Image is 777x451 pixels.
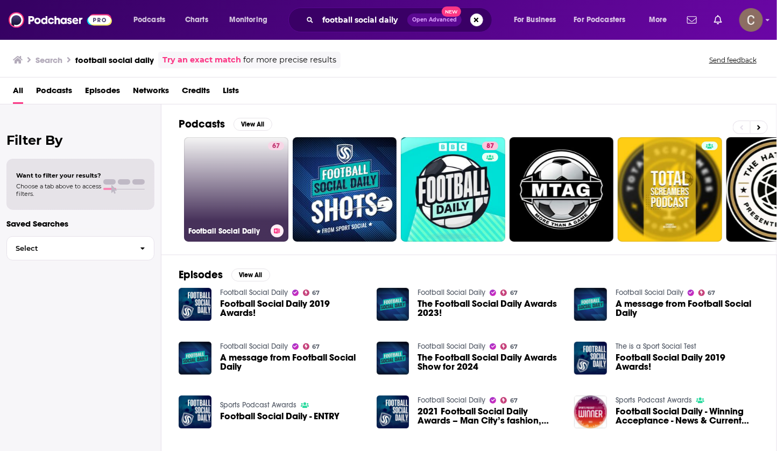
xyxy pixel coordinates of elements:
[229,12,267,27] span: Monitoring
[9,10,112,30] img: Podchaser - Follow, Share and Rate Podcasts
[418,353,561,371] a: The Football Social Daily Awards Show for 2024
[16,182,101,198] span: Choose a tab above to access filters.
[178,11,215,29] a: Charts
[574,342,607,375] a: Football Social Daily 2019 Awards!
[185,12,208,27] span: Charts
[179,342,211,375] img: A message from Football Social Daily
[16,172,101,179] span: Want to filter your results?
[616,299,759,318] a: A message from Football Social Daily
[243,54,336,66] span: for more precise results
[220,412,340,421] a: Football Social Daily - ENTRY
[36,82,72,104] a: Podcasts
[510,291,518,295] span: 67
[482,142,498,150] a: 87
[223,82,239,104] a: Lists
[500,290,518,296] a: 67
[179,117,272,131] a: PodcastsView All
[179,268,223,281] h2: Episodes
[500,397,518,404] a: 67
[739,8,763,32] span: Logged in as clay.bolton
[574,396,607,428] a: Football Social Daily - Winning Acceptance - News & Current Affairs Category
[85,82,120,104] a: Episodes
[574,288,607,321] img: A message from Football Social Daily
[616,407,759,425] a: Football Social Daily - Winning Acceptance - News & Current Affairs Category
[616,396,692,405] a: Sports Podcast Awards
[133,82,169,104] a: Networks
[698,290,716,296] a: 67
[641,11,681,29] button: open menu
[182,82,210,104] span: Credits
[514,12,556,27] span: For Business
[567,11,641,29] button: open menu
[75,55,154,65] h3: football social daily
[418,407,561,425] a: 2021 Football Social Daily Awards – Man City’s fashion, European Super League and Solskjaer not f...
[418,299,561,318] a: The Football Social Daily Awards 2023!
[220,288,288,297] a: Football Social Daily
[312,344,320,349] span: 67
[220,342,288,351] a: Football Social Daily
[739,8,763,32] img: User Profile
[163,54,241,66] a: Try an exact match
[510,398,518,403] span: 67
[6,236,154,260] button: Select
[36,55,62,65] h3: Search
[6,132,154,148] h2: Filter By
[222,11,281,29] button: open menu
[126,11,179,29] button: open menu
[231,269,270,281] button: View All
[272,141,280,152] span: 67
[179,396,211,428] img: Football Social Daily - ENTRY
[401,137,505,242] a: 87
[739,8,763,32] button: Show profile menu
[377,288,409,321] img: The Football Social Daily Awards 2023!
[220,299,364,318] a: Football Social Daily 2019 Awards!
[683,11,701,29] a: Show notifications dropdown
[179,268,270,281] a: EpisodesView All
[377,396,409,428] img: 2021 Football Social Daily Awards – Man City’s fashion, European Super League and Solskjaer not f...
[616,288,683,297] a: Football Social Daily
[303,290,320,296] a: 67
[486,141,494,152] span: 87
[133,12,165,27] span: Podcasts
[442,6,461,17] span: New
[184,137,288,242] a: 67Football Social Daily
[220,353,364,371] a: A message from Football Social Daily
[418,288,485,297] a: Football Social Daily
[179,288,211,321] img: Football Social Daily 2019 Awards!
[706,55,760,65] button: Send feedback
[188,227,266,236] h3: Football Social Daily
[506,11,570,29] button: open menu
[510,344,518,349] span: 67
[234,118,272,131] button: View All
[616,342,696,351] a: The is a Sport Social Test
[299,8,503,32] div: Search podcasts, credits, & more...
[312,291,320,295] span: 67
[6,219,154,229] p: Saved Searches
[574,12,626,27] span: For Podcasters
[303,343,320,350] a: 67
[377,342,409,375] img: The Football Social Daily Awards Show for 2024
[179,117,225,131] h2: Podcasts
[7,245,131,252] span: Select
[13,82,23,104] a: All
[710,11,726,29] a: Show notifications dropdown
[616,353,759,371] a: Football Social Daily 2019 Awards!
